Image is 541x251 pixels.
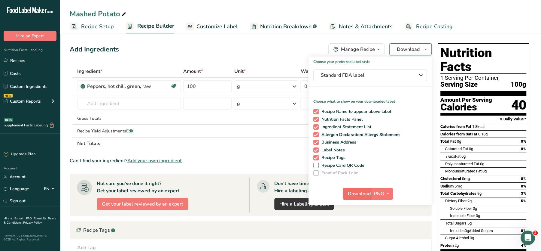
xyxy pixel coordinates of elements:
[374,190,384,197] span: PNG
[81,23,114,31] span: Recipe Setup
[416,23,453,31] span: Recipe Costing
[462,176,470,181] span: 0mg
[454,243,459,248] span: 2g
[77,68,102,75] span: Ingredient
[440,243,454,248] span: Protein
[274,198,334,210] a: Hire a Labeling Expert
[440,132,477,136] span: Calories from SatFat
[127,157,182,164] span: Add your own ingredient
[234,68,245,75] span: Unit
[461,154,466,159] span: 0g
[465,228,469,233] span: 0g
[319,163,365,168] span: Recipe Card QR Code
[77,98,181,110] input: Add Ingredient
[319,147,345,153] span: Label Notes
[308,94,432,104] p: Choose what to show on your downloaded label
[300,68,322,75] div: Waste
[440,75,526,81] div: 1 Serving Per Container
[450,213,475,218] span: Insoluble Fiber
[196,23,238,31] span: Customize Label
[521,184,526,188] span: 0%
[450,206,472,211] span: Soluble Fiber
[440,139,456,144] span: Total Fat
[445,169,482,173] span: Monounsaturated Fat
[4,98,41,104] div: Custom Reports
[319,117,363,122] span: Nutrition Facts Panel
[70,221,431,239] div: Recipe Tags
[445,154,455,159] i: Trans
[137,22,174,30] span: Recipe Builder
[467,221,472,225] span: 5g
[521,243,526,248] span: 4%
[4,94,13,98] div: NEW
[97,198,188,210] button: Get your label reviewed by an expert
[4,151,35,157] div: Upgrade Plan
[97,180,179,194] div: Not sure you've done it right? Get your label reviewed by an expert
[70,8,127,19] div: Mashed Potato
[26,216,33,221] a: FAQ .
[260,23,312,31] span: Nutrition Breakdown
[521,191,526,196] span: 3%
[533,231,538,235] span: 2
[389,43,432,55] button: Download
[477,191,482,196] span: 9g
[126,128,133,134] span: Edit
[450,228,493,233] span: Includes Added Sugars
[521,139,526,144] span: 0%
[319,140,357,145] span: Business Address
[440,116,526,123] section: % Daily Value *
[440,46,526,74] h1: Nutrition Facts
[521,176,526,181] span: 0%
[237,83,240,90] div: g
[511,97,526,113] div: 40
[77,115,181,122] div: Gross Totals
[478,132,488,136] span: 0.18g
[521,147,526,151] span: 0%
[126,19,174,34] a: Recipe Builder
[405,20,453,33] a: Recipe Costing
[76,137,351,150] th: Net Totals
[440,124,471,129] span: Calories from Fat
[472,124,485,129] span: 1.8kcal
[445,147,468,151] span: Saturated Fat
[372,188,393,200] button: PNG
[445,236,469,240] span: Sugar Alcohol
[274,180,356,194] div: Don't have time to do it? Hire a labeling expert to do it for you
[511,81,526,88] span: 100g
[339,23,393,31] span: Notes & Attachments
[521,228,526,233] span: 0%
[521,199,526,203] span: 5%
[87,83,162,90] div: Peppers, hot chili, green, raw
[4,234,56,241] div: Powered By FoodLabelMaker © 2025 All Rights Reserved
[186,20,238,33] a: Customize Label
[341,46,375,53] div: Manage Recipe
[328,43,384,55] button: Manage Recipe
[319,132,400,138] span: Allergen Declaration/ Allergy Statement
[33,216,48,221] a: About Us .
[4,216,56,225] a: Terms & Conditions .
[70,20,114,33] a: Recipe Setup
[397,46,420,53] span: Download
[319,124,372,130] span: Ingredient Statement List
[440,191,476,196] span: Total Carbohydrates
[44,185,56,193] div: EN
[467,199,472,203] span: 2g
[70,45,119,54] div: Add Ingredients
[445,221,467,225] span: Total Sugars
[237,100,240,107] div: g
[70,157,432,164] div: Can't find your ingredient?
[482,169,487,173] span: 0g
[445,154,460,159] span: Fat
[470,236,474,240] span: 0g
[319,170,360,176] span: Front of Pack Label
[457,139,461,144] span: 0g
[348,190,371,197] span: Download
[440,184,454,188] span: Sodium
[319,109,391,114] span: Recipe Name to appear above label
[4,216,25,221] a: Hire an Expert .
[183,68,203,75] span: Amount
[308,57,432,64] h1: Choose your preferred label style
[521,231,535,245] iframe: Intercom live chat
[445,162,479,166] span: Polyunsaturated Fat
[440,81,478,88] span: Serving Size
